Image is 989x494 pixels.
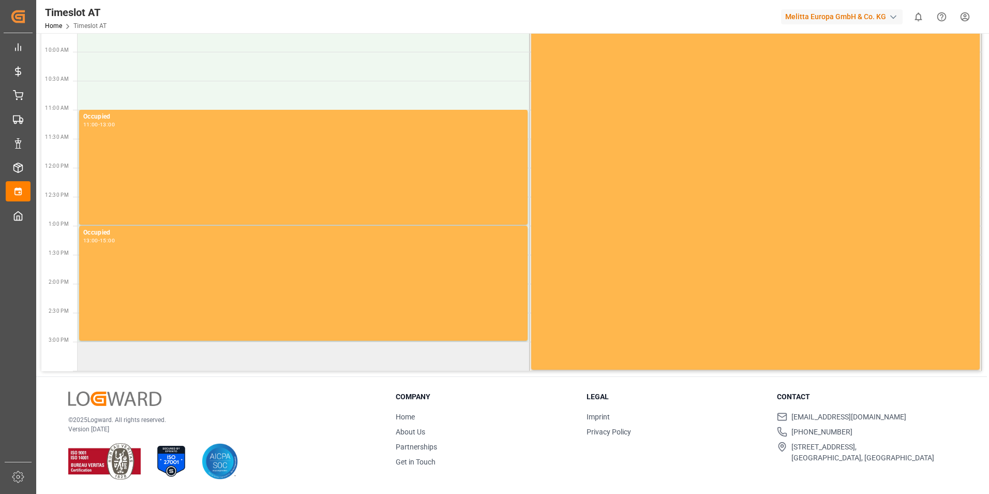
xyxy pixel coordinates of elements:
[202,443,238,480] img: AICPA SOC
[49,279,69,285] span: 2:00 PM
[781,9,903,24] div: Melitta Europa GmbH & Co. KG
[791,442,934,463] span: [STREET_ADDRESS], [GEOGRAPHIC_DATA], [GEOGRAPHIC_DATA]
[396,458,436,466] a: Get in Touch
[153,443,189,480] img: ISO 27001 Certification
[907,5,930,28] button: show 0 new notifications
[587,391,765,402] h3: Legal
[83,228,523,238] div: Occupied
[45,76,69,82] span: 10:30 AM
[49,250,69,256] span: 1:30 PM
[68,443,141,480] img: ISO 9001 & ISO 14001 Certification
[930,5,953,28] button: Help Center
[100,122,115,127] div: 13:00
[83,238,98,243] div: 13:00
[49,308,69,314] span: 2:30 PM
[396,443,437,451] a: Partnerships
[68,425,370,434] p: Version [DATE]
[791,427,852,438] span: [PHONE_NUMBER]
[68,415,370,425] p: © 2025 Logward. All rights reserved.
[45,134,69,140] span: 11:30 AM
[45,105,69,111] span: 11:00 AM
[587,413,610,421] a: Imprint
[68,391,161,406] img: Logward Logo
[98,122,100,127] div: -
[45,163,69,169] span: 12:00 PM
[587,428,631,436] a: Privacy Policy
[100,238,115,243] div: 15:00
[777,391,955,402] h3: Contact
[781,7,907,26] button: Melitta Europa GmbH & Co. KG
[396,428,425,436] a: About Us
[396,391,574,402] h3: Company
[98,238,100,243] div: -
[45,22,62,30] a: Home
[396,413,415,421] a: Home
[45,192,69,198] span: 12:30 PM
[791,412,906,423] span: [EMAIL_ADDRESS][DOMAIN_NAME]
[83,122,98,127] div: 11:00
[45,47,69,53] span: 10:00 AM
[49,221,69,227] span: 1:00 PM
[45,5,107,20] div: Timeslot AT
[83,112,523,122] div: Occupied
[49,337,69,343] span: 3:00 PM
